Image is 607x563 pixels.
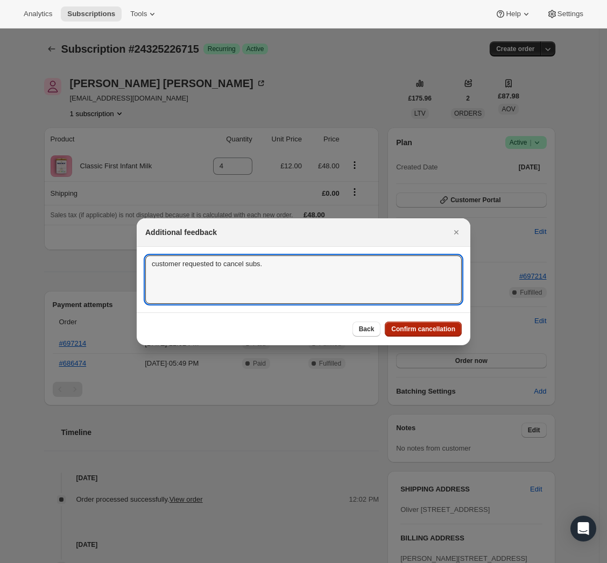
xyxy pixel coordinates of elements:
span: Help [506,10,520,18]
span: Confirm cancellation [391,325,455,333]
textarea: customer requested to cancel subs. [145,255,462,304]
button: Back [352,322,381,337]
span: Analytics [24,10,52,18]
span: Settings [557,10,583,18]
button: Confirm cancellation [385,322,462,337]
h2: Additional feedback [145,227,217,238]
button: Subscriptions [61,6,122,22]
button: Analytics [17,6,59,22]
span: Back [359,325,375,333]
div: Open Intercom Messenger [570,516,596,541]
span: Subscriptions [67,10,115,18]
button: Help [489,6,538,22]
button: Settings [540,6,590,22]
span: Tools [130,10,147,18]
button: Close [449,225,464,240]
button: Tools [124,6,164,22]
